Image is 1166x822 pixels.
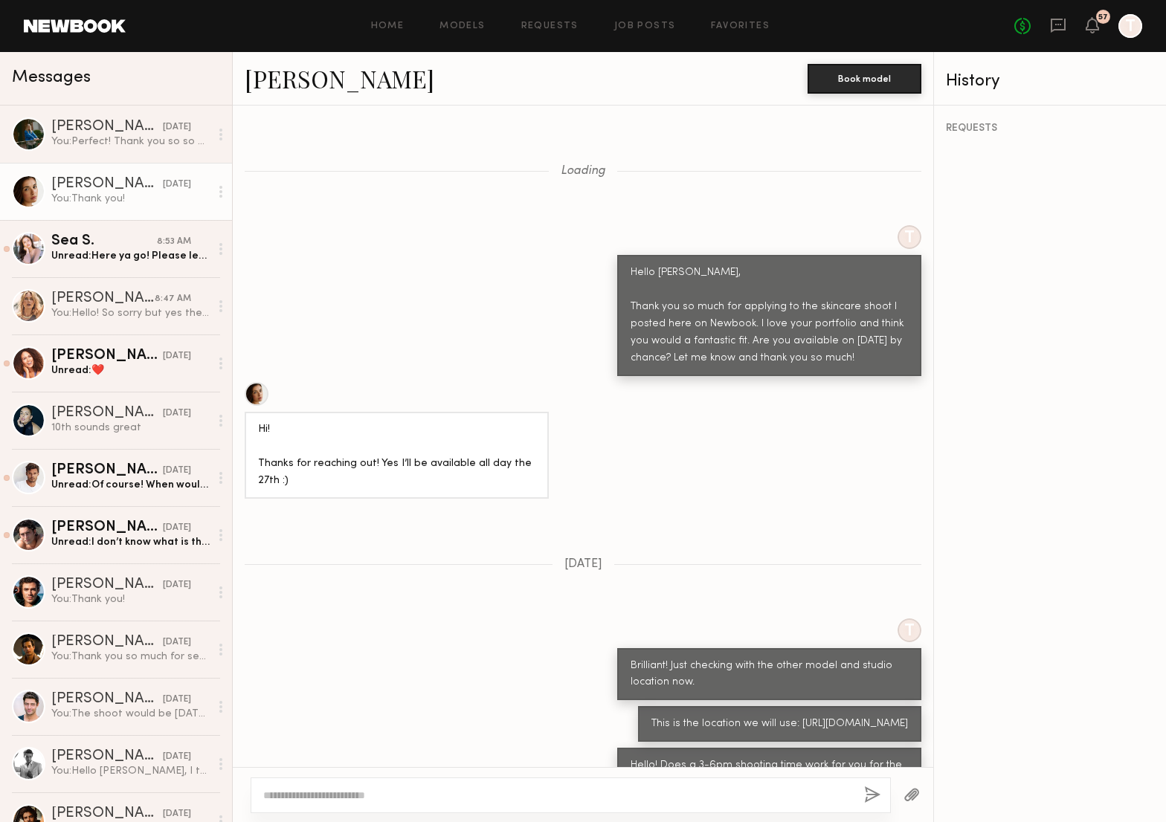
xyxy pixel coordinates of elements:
a: [PERSON_NAME] [245,62,434,94]
div: [DATE] [163,693,191,707]
a: Job Posts [614,22,676,31]
div: Unread: Here ya go! Please let me know if you need anything else :) [51,249,210,263]
div: You: Thank you so much for sending that info along! Forwarding it to the client now :) [51,650,210,664]
div: 57 [1098,13,1108,22]
div: You: Thank you! [51,192,210,206]
div: Hi! Thanks for reaching out! Yes I’ll be available all day the 27th :) [258,421,535,490]
div: History [946,73,1154,90]
a: Book model [808,71,921,84]
div: You: The shoot would be [DATE] or 13th. Still determining the rate with the client, but I believe... [51,707,210,721]
div: [PERSON_NAME] [51,520,163,535]
div: 8:53 AM [157,235,191,249]
a: Requests [521,22,579,31]
div: [DATE] [163,407,191,421]
div: Unread: ❤️ [51,363,210,378]
div: Brilliant! Just checking with the other model and studio location now. [631,658,908,692]
a: Home [371,22,405,31]
div: Hello [PERSON_NAME], Thank you so much for applying to the skincare shoot I posted here on Newboo... [631,265,908,367]
div: 10th sounds great [51,421,210,435]
div: [PERSON_NAME] [51,463,163,478]
a: T [1118,14,1142,38]
div: [PERSON_NAME] [51,177,163,192]
div: Hello! Does a 3-6pm shooting time work for you for the 27th? [631,757,908,792]
div: [PERSON_NAME] [51,806,163,821]
div: [PERSON_NAME] [51,406,163,421]
span: Messages [12,69,91,86]
div: Unread: I don’t know what is the vibe [51,535,210,549]
div: You: Hello! So sorry but yes the 11th couldn't work out. Scheduling conflicts arose for our locat... [51,306,210,320]
div: [PERSON_NAME] [51,577,163,592]
div: [PERSON_NAME] [51,349,163,363]
div: REQUESTS [946,123,1154,134]
div: [PERSON_NAME] [51,749,163,764]
button: Book model [808,64,921,94]
div: [PERSON_NAME] [51,120,163,135]
div: You: Thank you! [51,592,210,606]
div: Sea S. [51,234,157,249]
div: [DATE] [163,178,191,192]
div: [DATE] [163,635,191,650]
div: [DATE] [163,578,191,592]
div: You: Hello [PERSON_NAME], I think you would be a great fit for an upcoming video I'm planning for... [51,764,210,778]
span: [DATE] [564,558,602,571]
div: [DATE] [163,807,191,821]
div: [DATE] [163,464,191,478]
div: Unread: Of course! When would the shoot take place? Could you share a few more details? Thanks a ... [51,478,210,492]
div: [PERSON_NAME] [51,291,155,306]
div: [DATE] [163,521,191,535]
a: Favorites [711,22,770,31]
div: 8:47 AM [155,292,191,306]
a: Models [439,22,485,31]
div: [DATE] [163,349,191,363]
span: Loading [561,165,605,178]
div: [DATE] [163,120,191,135]
div: [PERSON_NAME] [51,692,163,707]
div: [DATE] [163,750,191,764]
div: This is the location we will use: [URL][DOMAIN_NAME] [651,716,908,733]
div: [PERSON_NAME] [51,635,163,650]
div: You: Perfect! Thank you so so much! [51,135,210,149]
